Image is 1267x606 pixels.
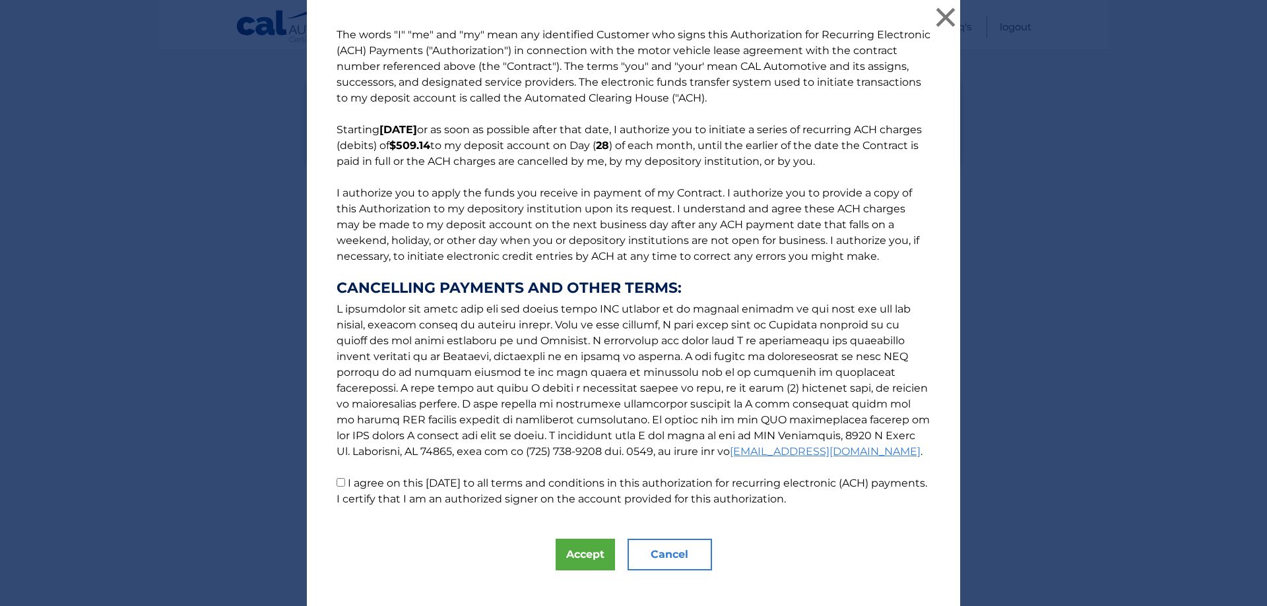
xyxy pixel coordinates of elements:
[337,477,927,505] label: I agree on this [DATE] to all terms and conditions in this authorization for recurring electronic...
[628,539,712,570] button: Cancel
[379,123,417,136] b: [DATE]
[556,539,615,570] button: Accept
[730,445,921,458] a: [EMAIL_ADDRESS][DOMAIN_NAME]
[596,139,609,152] b: 28
[389,139,430,152] b: $509.14
[932,4,959,30] button: ×
[337,280,930,296] strong: CANCELLING PAYMENTS AND OTHER TERMS:
[323,27,944,507] p: The words "I" "me" and "my" mean any identified Customer who signs this Authorization for Recurri...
